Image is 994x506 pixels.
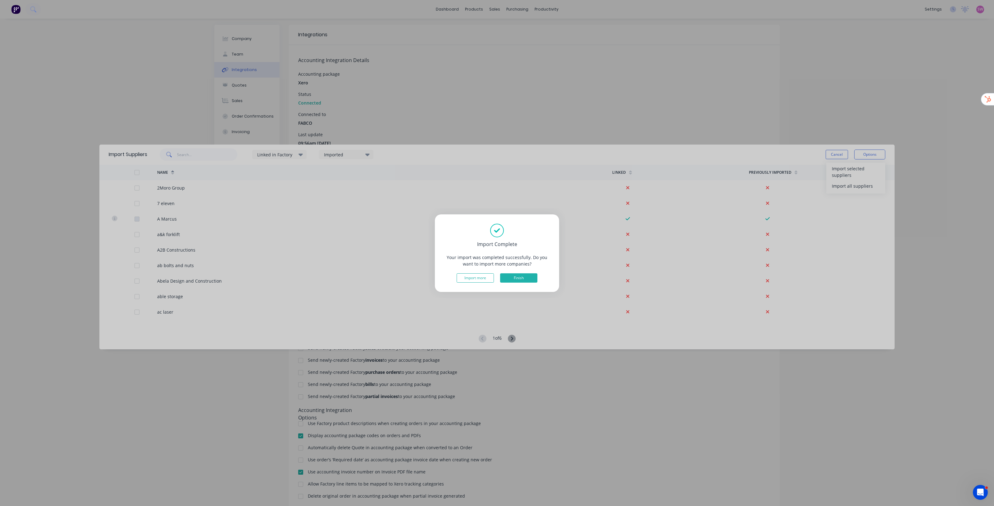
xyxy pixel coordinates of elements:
[500,273,537,283] button: Finish
[11,5,21,14] img: Factory
[457,273,494,283] button: Import more
[444,254,550,267] div: Your import was completed successfully. Do you want to import more companies?
[973,485,988,500] iframe: Intercom live chat
[444,240,550,248] div: Import Complete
